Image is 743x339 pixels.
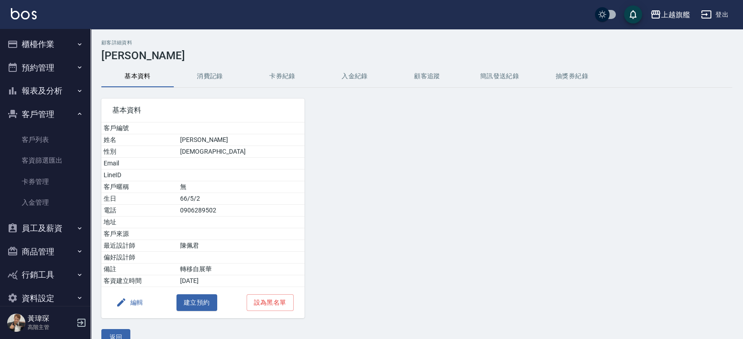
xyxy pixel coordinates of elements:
button: 櫃檯作業 [4,33,87,56]
td: Email [101,158,178,169]
h3: [PERSON_NAME] [101,49,732,62]
td: 最近設計師 [101,240,178,252]
button: 商品管理 [4,240,87,264]
button: save [624,5,642,24]
button: 編輯 [112,294,147,311]
td: [PERSON_NAME] [178,134,305,146]
button: 卡券紀錄 [246,66,319,87]
button: 客戶管理 [4,103,87,126]
button: 基本資料 [101,66,174,87]
td: LineID [101,169,178,181]
button: 設為黑名單 [247,294,294,311]
td: 無 [178,181,305,193]
a: 客資篩選匯出 [4,150,87,171]
div: 上越旗艦 [661,9,690,20]
span: 基本資料 [112,106,294,115]
button: 預約管理 [4,56,87,80]
a: 卡券管理 [4,171,87,192]
img: Logo [11,8,37,19]
td: 姓名 [101,134,178,146]
td: 66/5/2 [178,193,305,205]
button: 登出 [697,6,732,23]
a: 客戶列表 [4,129,87,150]
td: 陳佩君 [178,240,305,252]
button: 入金紀錄 [319,66,391,87]
button: 消費記錄 [174,66,246,87]
td: 客戶編號 [101,122,178,134]
button: 上越旗艦 [647,5,694,24]
button: 行銷工具 [4,263,87,287]
td: 客資建立時間 [101,275,178,287]
td: 電話 [101,205,178,217]
button: 顧客追蹤 [391,66,463,87]
td: 地址 [101,217,178,228]
h5: 黃瑋琛 [28,314,74,323]
h2: 顧客詳細資料 [101,40,732,46]
td: 客戶暱稱 [101,181,178,193]
td: 性別 [101,146,178,158]
td: 0906289502 [178,205,305,217]
button: 報表及分析 [4,79,87,103]
td: 客戶來源 [101,228,178,240]
p: 高階主管 [28,323,74,331]
button: 員工及薪資 [4,217,87,240]
td: [DEMOGRAPHIC_DATA] [178,146,305,158]
button: 抽獎券紀錄 [536,66,608,87]
td: 轉移自展華 [178,264,305,275]
img: Person [7,314,25,332]
button: 簡訊發送紀錄 [463,66,536,87]
button: 建立預約 [176,294,217,311]
td: [DATE] [178,275,305,287]
td: 備註 [101,264,178,275]
a: 入金管理 [4,192,87,213]
td: 偏好設計師 [101,252,178,264]
button: 資料設定 [4,287,87,310]
td: 生日 [101,193,178,205]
